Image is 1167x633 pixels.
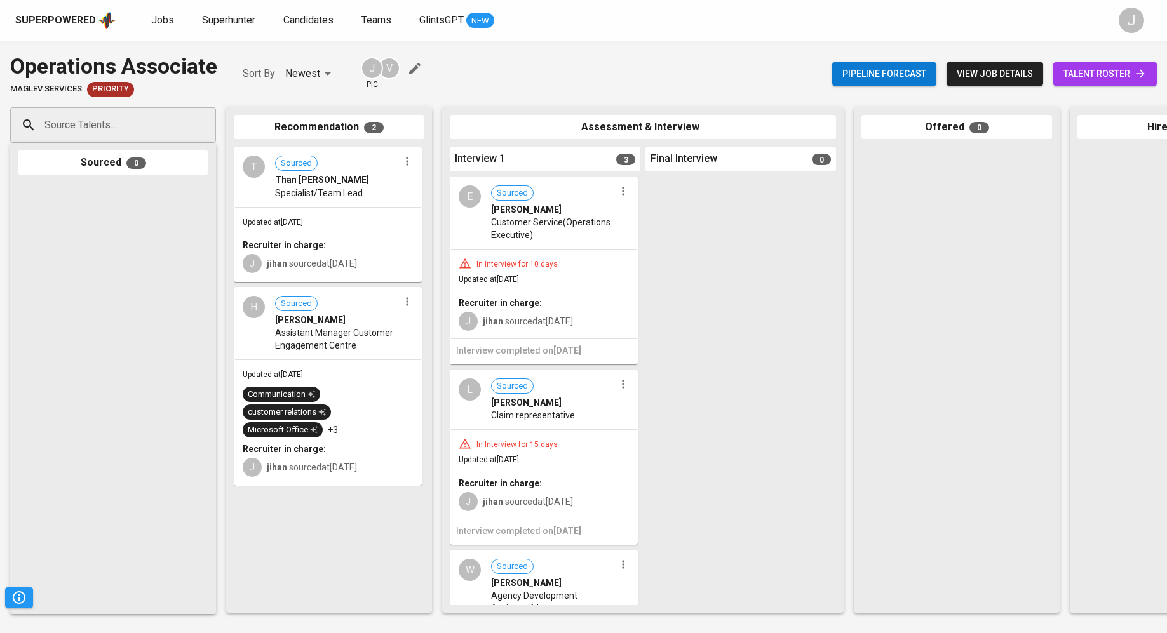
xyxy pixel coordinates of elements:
a: Teams [361,13,394,29]
div: J [243,254,262,273]
a: GlintsGPT NEW [419,13,494,29]
b: Recruiter in charge: [459,298,542,308]
span: Pipeline forecast [842,66,926,82]
div: J [459,312,478,331]
div: In Interview for 10 days [471,259,563,270]
b: jihan [483,496,503,507]
span: [PERSON_NAME] [491,203,562,216]
span: Updated at [DATE] [243,370,303,379]
div: J [243,458,262,477]
span: sourced at [DATE] [267,462,357,472]
div: Newest [285,62,335,86]
span: Customer Service(Operations Executive) [491,216,615,241]
div: E [459,185,481,208]
div: ESourced[PERSON_NAME]Customer Service(Operations Executive)In Interview for 10 daysUpdated at[DAT... [450,177,638,364]
span: 3 [616,154,635,165]
span: Updated at [DATE] [459,455,519,464]
a: talent roster [1053,62,1157,86]
p: Newest [285,66,320,81]
span: sourced at [DATE] [483,496,573,507]
button: view job details [947,62,1043,86]
span: [DATE] [553,345,581,356]
div: HSourced[PERSON_NAME]Assistant Manager Customer Engagement CentreUpdated at[DATE]Communicationcus... [234,287,422,486]
span: [DATE] [553,526,581,536]
div: pic [361,57,383,90]
h6: Interview completed on [456,344,631,358]
span: [PERSON_NAME] [491,396,562,409]
div: Sourced [18,150,208,175]
b: Recruiter in charge: [243,444,326,454]
span: [PERSON_NAME] [491,576,562,589]
span: GlintsGPT [419,14,464,26]
div: V [378,57,400,79]
div: TSourcedThan [PERSON_NAME]Specialist/Team LeadUpdated at[DATE]Recruiter in charge:Jjihan sourceda... [234,147,422,282]
div: Offered [861,115,1052,140]
p: +3 [328,423,338,436]
div: W [459,559,481,581]
span: Than [PERSON_NAME] [275,173,369,186]
span: Updated at [DATE] [243,218,303,227]
div: LSourced[PERSON_NAME]Claim representativeIn Interview for 15 daysUpdated at[DATE]Recruiter in cha... [450,370,638,545]
a: Jobs [151,13,177,29]
div: Communication [248,389,315,401]
div: J [459,492,478,511]
button: Pipeline Triggers [5,587,33,608]
div: New Job received from Demand Team [87,82,134,97]
b: Recruiter in charge: [243,240,326,250]
span: Specialist/Team Lead [275,187,363,199]
div: J [1119,8,1144,33]
b: jihan [267,462,287,472]
span: Sourced [492,187,533,199]
span: NEW [466,15,494,27]
img: app logo [98,11,116,30]
span: 0 [969,122,989,133]
span: Superhunter [202,14,255,26]
div: In Interview for 15 days [471,439,563,450]
span: Claim representative [491,409,575,422]
span: Updated at [DATE] [459,275,519,284]
span: Candidates [283,14,334,26]
span: Sourced [492,561,533,573]
span: Sourced [276,157,317,170]
span: Teams [361,14,391,26]
div: Microsoft Office [248,424,318,436]
div: Recommendation [234,115,424,140]
p: Sort By [243,66,275,81]
b: jihan [483,316,503,326]
span: view job details [957,66,1033,82]
div: J [361,57,383,79]
a: Superpoweredapp logo [15,11,116,30]
span: sourced at [DATE] [267,258,357,269]
div: T [243,156,265,178]
div: Assessment & Interview [450,115,836,140]
b: Recruiter in charge: [459,478,542,488]
span: 0 [126,157,146,169]
span: 2 [364,122,384,133]
span: Assistant Manager Customer Engagement Centre [275,326,399,352]
a: Superhunter [202,13,258,29]
div: Superpowered [15,13,96,28]
h6: Interview completed on [456,524,631,538]
span: Final Interview [651,152,717,166]
button: Pipeline forecast [832,62,936,86]
div: customer relations [248,406,326,418]
button: Open [209,124,212,126]
a: Candidates [283,13,336,29]
span: [PERSON_NAME] [275,314,346,326]
div: L [459,378,481,401]
span: Maglev Services [10,83,82,95]
span: Sourced [276,298,317,310]
div: H [243,296,265,318]
span: Interview 1 [455,152,505,166]
span: 0 [812,154,831,165]
span: Agency Development Assistant Manager [491,589,615,615]
div: Operations Associate [10,51,217,82]
span: Priority [87,83,134,95]
span: Jobs [151,14,174,26]
span: talent roster [1063,66,1147,82]
span: Sourced [492,380,533,392]
span: sourced at [DATE] [483,316,573,326]
b: jihan [267,258,287,269]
